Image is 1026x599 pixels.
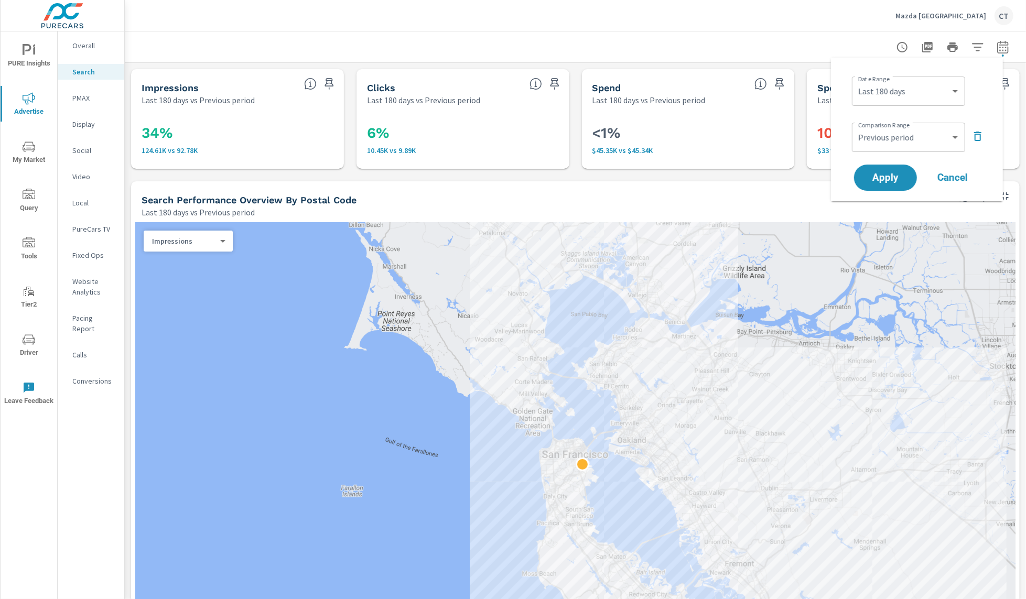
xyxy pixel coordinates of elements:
div: PureCars TV [58,221,124,237]
span: Apply [865,173,906,182]
h5: Search Performance Overview By Postal Code [142,194,357,205]
h3: 10% [817,124,1009,142]
p: $33 vs $30 [817,146,1009,155]
span: Driver [4,333,54,359]
div: nav menu [1,31,57,417]
div: Display [58,116,124,132]
p: PureCars TV [72,224,116,234]
p: Video [72,171,116,182]
span: Cancel [932,173,974,182]
div: Calls [58,347,124,363]
div: Pacing Report [58,310,124,336]
span: The amount of money spent on advertising during the period. [754,78,767,90]
div: CT [995,6,1013,25]
span: Query [4,189,54,214]
button: "Export Report to PDF" [917,37,938,58]
p: Impressions [152,236,216,246]
button: Print Report [942,37,963,58]
p: Social [72,145,116,156]
p: Last 180 days vs Previous period [142,94,255,106]
span: Tools [4,237,54,263]
div: PMAX [58,90,124,106]
span: My Market [4,140,54,166]
p: 124,606 vs 92,781 [142,146,333,155]
p: Last 180 days vs Previous period [592,94,706,106]
p: Fixed Ops [72,250,116,260]
h3: 34% [142,124,333,142]
button: Cancel [921,165,984,191]
span: Leave Feedback [4,382,54,407]
button: Apply [854,165,917,191]
p: Display [72,119,116,129]
p: Conversions [72,376,116,386]
h3: 6% [367,124,559,142]
button: Select Date Range [992,37,1013,58]
button: Apply Filters [967,37,988,58]
h5: Clicks [367,82,395,93]
p: 10,452 vs 9,888 [367,146,559,155]
div: Fixed Ops [58,247,124,263]
p: Local [72,198,116,208]
div: Overall [58,38,124,53]
h5: Spend [592,82,621,93]
p: Calls [72,350,116,360]
h3: <1% [592,124,784,142]
div: Search [58,64,124,80]
span: Tier2 [4,285,54,311]
p: Mazda [GEOGRAPHIC_DATA] [895,11,986,20]
div: Impressions [144,236,224,246]
span: Save this to your personalized report [771,75,788,92]
p: Website Analytics [72,276,116,297]
span: Save this to your personalized report [997,75,1013,92]
span: Save this to your personalized report [546,75,563,92]
span: PURE Insights [4,44,54,70]
span: The number of times an ad was clicked by a consumer. [530,78,542,90]
p: Search [72,67,116,77]
span: The number of times an ad was shown on your behalf. [304,78,317,90]
p: $45,354 vs $45,339 [592,146,784,155]
div: Local [58,195,124,211]
div: Social [58,143,124,158]
span: Advertise [4,92,54,118]
button: Minimize Widget [997,188,1013,204]
h5: Spend Per Unit Sold [817,82,912,93]
p: Last 180 days vs Previous period [142,206,255,219]
div: Website Analytics [58,274,124,300]
div: Conversions [58,373,124,389]
span: Save this to your personalized report [321,75,338,92]
p: Overall [72,40,116,51]
p: PMAX [72,93,116,103]
h5: Impressions [142,82,199,93]
p: Pacing Report [72,313,116,334]
div: Video [58,169,124,184]
p: Last 180 days vs Previous period [817,94,931,106]
p: Last 180 days vs Previous period [367,94,480,106]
